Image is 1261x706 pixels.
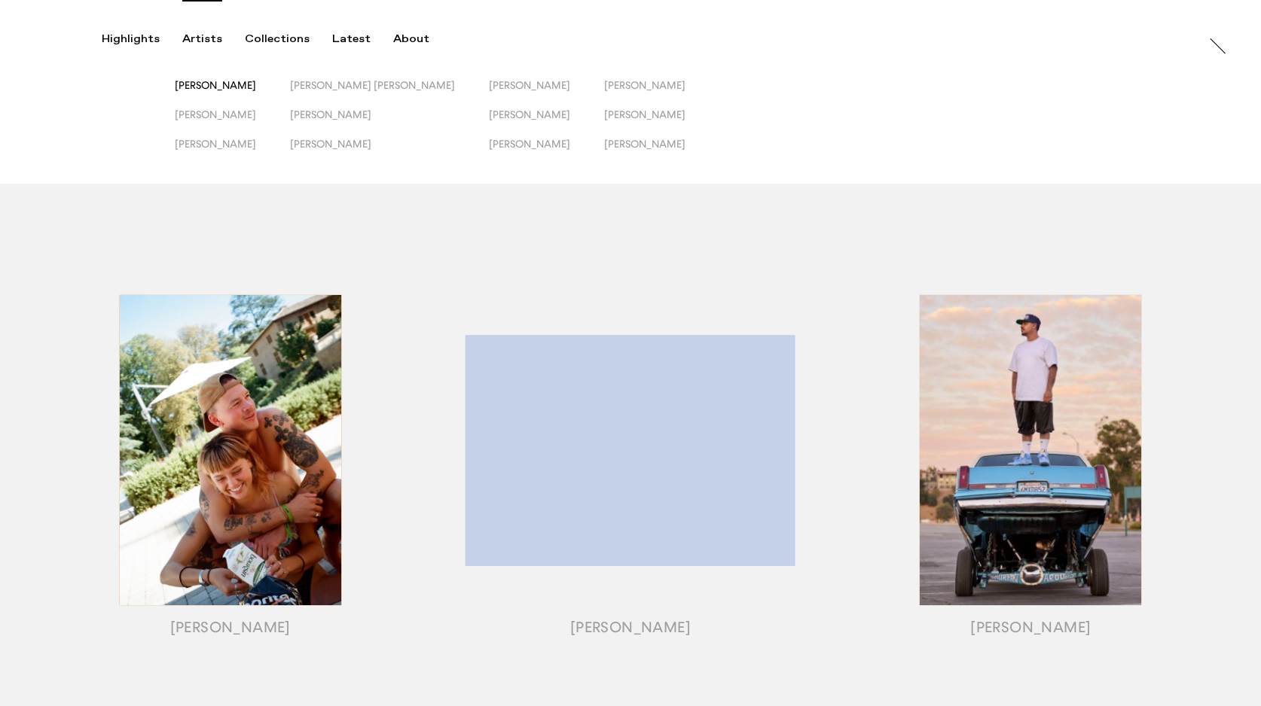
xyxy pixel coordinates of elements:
[175,79,290,108] button: [PERSON_NAME]
[489,138,604,167] button: [PERSON_NAME]
[175,138,256,150] span: [PERSON_NAME]
[489,79,604,108] button: [PERSON_NAME]
[604,138,685,150] span: [PERSON_NAME]
[393,32,429,46] div: About
[290,138,489,167] button: [PERSON_NAME]
[102,32,160,46] div: Highlights
[604,108,685,120] span: [PERSON_NAME]
[102,32,182,46] button: Highlights
[489,108,604,138] button: [PERSON_NAME]
[332,32,393,46] button: Latest
[604,79,719,108] button: [PERSON_NAME]
[290,138,371,150] span: [PERSON_NAME]
[182,32,245,46] button: Artists
[290,79,489,108] button: [PERSON_NAME] [PERSON_NAME]
[175,138,290,167] button: [PERSON_NAME]
[393,32,452,46] button: About
[175,108,256,120] span: [PERSON_NAME]
[290,108,489,138] button: [PERSON_NAME]
[604,79,685,91] span: [PERSON_NAME]
[489,79,570,91] span: [PERSON_NAME]
[175,108,290,138] button: [PERSON_NAME]
[245,32,332,46] button: Collections
[604,108,719,138] button: [PERSON_NAME]
[290,79,455,91] span: [PERSON_NAME] [PERSON_NAME]
[604,138,719,167] button: [PERSON_NAME]
[489,108,570,120] span: [PERSON_NAME]
[489,138,570,150] span: [PERSON_NAME]
[175,79,256,91] span: [PERSON_NAME]
[332,32,371,46] div: Latest
[290,108,371,120] span: [PERSON_NAME]
[245,32,310,46] div: Collections
[182,32,222,46] div: Artists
